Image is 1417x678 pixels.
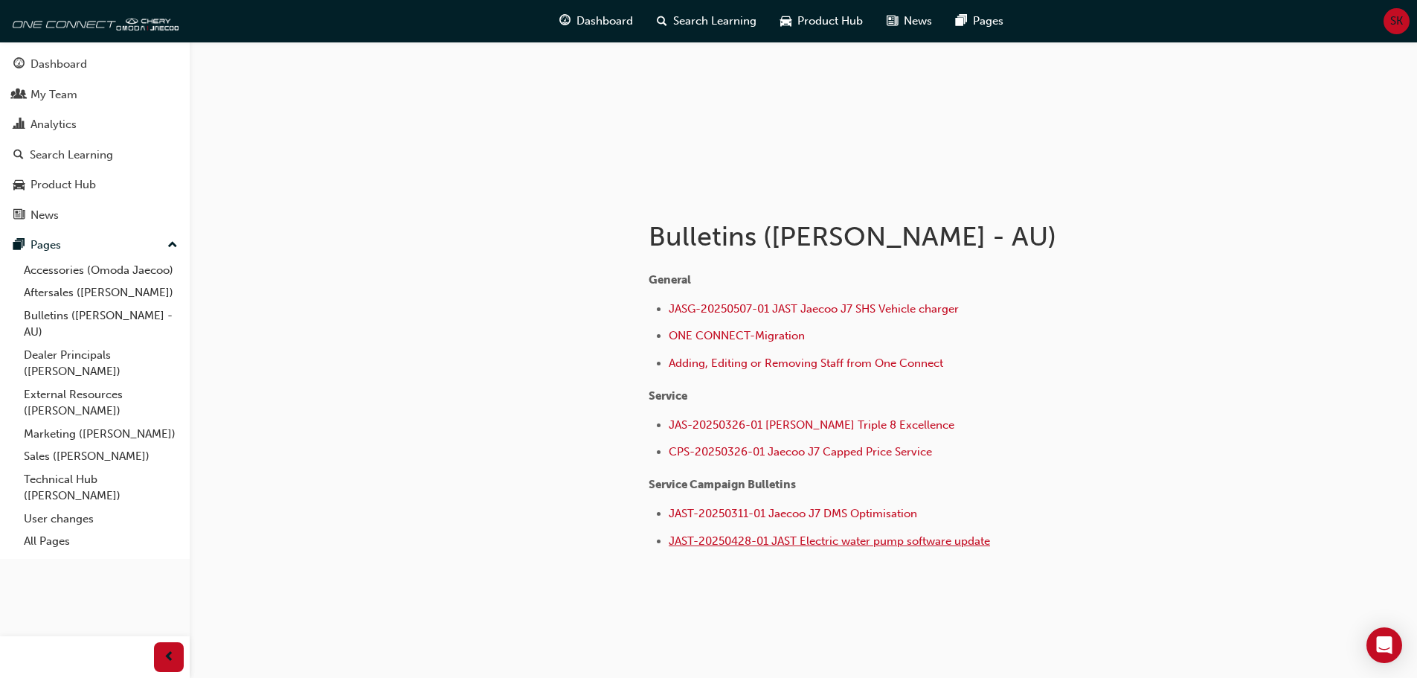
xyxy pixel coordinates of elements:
a: All Pages [18,530,184,553]
a: pages-iconPages [944,6,1015,36]
div: Search Learning [30,147,113,164]
a: guage-iconDashboard [547,6,645,36]
a: Technical Hub ([PERSON_NAME]) [18,468,184,508]
span: prev-icon [164,648,175,667]
img: oneconnect [7,6,179,36]
a: Dashboard [6,51,184,78]
span: Search Learning [673,13,756,30]
a: Dealer Principals ([PERSON_NAME]) [18,344,184,383]
a: JAS-20250326-01 [PERSON_NAME] Triple 8 Excellence [669,418,954,432]
span: news-icon [13,209,25,223]
div: My Team [30,86,77,103]
a: Sales ([PERSON_NAME]) [18,445,184,468]
span: chart-icon [13,118,25,132]
div: Product Hub [30,176,96,194]
button: SK [1384,8,1410,34]
a: CPS-20250326-01 Jaecoo J7 Capped Price Service [669,445,932,458]
span: General [649,273,691,287]
div: Pages [30,237,61,254]
span: guage-icon [559,12,571,31]
a: My Team [6,81,184,109]
span: Dashboard [576,13,633,30]
div: News [30,207,59,224]
a: Bulletins ([PERSON_NAME] - AU) [18,304,184,344]
span: car-icon [780,12,791,31]
span: search-icon [13,149,24,162]
a: news-iconNews [875,6,944,36]
span: Pages [973,13,1003,30]
span: search-icon [657,12,667,31]
div: Dashboard [30,56,87,73]
a: JASG-20250507-01 JAST Jaecoo J7 SHS Vehicle charger [669,302,959,316]
span: News [904,13,932,30]
a: ONE CONNECT-Migration [669,329,805,342]
span: SK [1390,13,1403,30]
a: External Resources ([PERSON_NAME]) [18,383,184,423]
a: car-iconProduct Hub [768,6,875,36]
span: up-icon [167,236,178,255]
a: Aftersales ([PERSON_NAME]) [18,281,184,304]
div: Analytics [30,116,77,133]
a: Product Hub [6,171,184,199]
span: pages-icon [13,239,25,252]
a: Accessories (Omoda Jaecoo) [18,259,184,282]
div: Open Intercom Messenger [1366,627,1402,663]
h1: Bulletins ([PERSON_NAME] - AU) [649,220,1137,253]
a: News [6,202,184,229]
span: guage-icon [13,58,25,71]
a: JAST-20250311-01 Jaecoo J7 DMS Optimisation [669,507,917,520]
a: search-iconSearch Learning [645,6,768,36]
button: Pages [6,231,184,259]
a: Adding, Editing or Removing Staff from One Connect [669,356,943,370]
a: Analytics [6,111,184,138]
span: Service Campaign Bulletins [649,478,796,491]
a: User changes [18,508,184,531]
span: Product Hub [797,13,863,30]
span: Service [649,389,687,403]
span: news-icon [887,12,898,31]
span: car-icon [13,179,25,192]
a: JAST-20250428-01 JAST Electric water pump software update [669,534,990,548]
span: pages-icon [956,12,967,31]
a: Marketing ([PERSON_NAME]) [18,423,184,446]
button: DashboardMy TeamAnalyticsSearch LearningProduct HubNews [6,48,184,231]
span: people-icon [13,89,25,102]
a: Search Learning [6,141,184,169]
